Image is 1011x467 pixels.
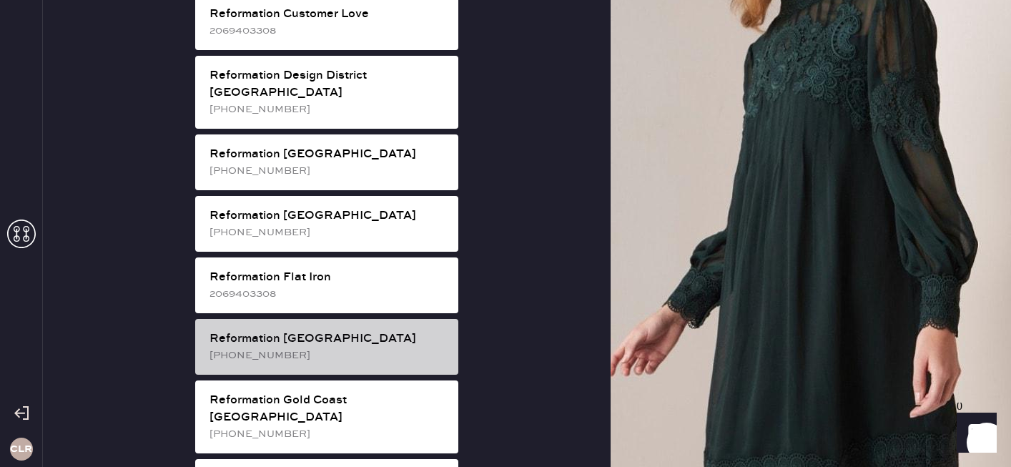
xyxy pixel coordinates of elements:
[209,426,447,442] div: [PHONE_NUMBER]
[209,392,447,426] div: Reformation Gold Coast [GEOGRAPHIC_DATA]
[209,330,447,348] div: Reformation [GEOGRAPHIC_DATA]
[209,23,447,39] div: 2069403308
[209,269,447,286] div: Reformation Flat Iron
[209,67,447,102] div: Reformation Design District [GEOGRAPHIC_DATA]
[10,444,32,454] h3: CLR
[209,207,447,225] div: Reformation [GEOGRAPHIC_DATA]
[209,348,447,363] div: [PHONE_NUMBER]
[209,102,447,117] div: [PHONE_NUMBER]
[943,403,1005,464] iframe: Front Chat
[209,163,447,179] div: [PHONE_NUMBER]
[209,6,447,23] div: Reformation Customer Love
[209,225,447,240] div: [PHONE_NUMBER]
[209,286,447,302] div: 2069403308
[209,146,447,163] div: Reformation [GEOGRAPHIC_DATA]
